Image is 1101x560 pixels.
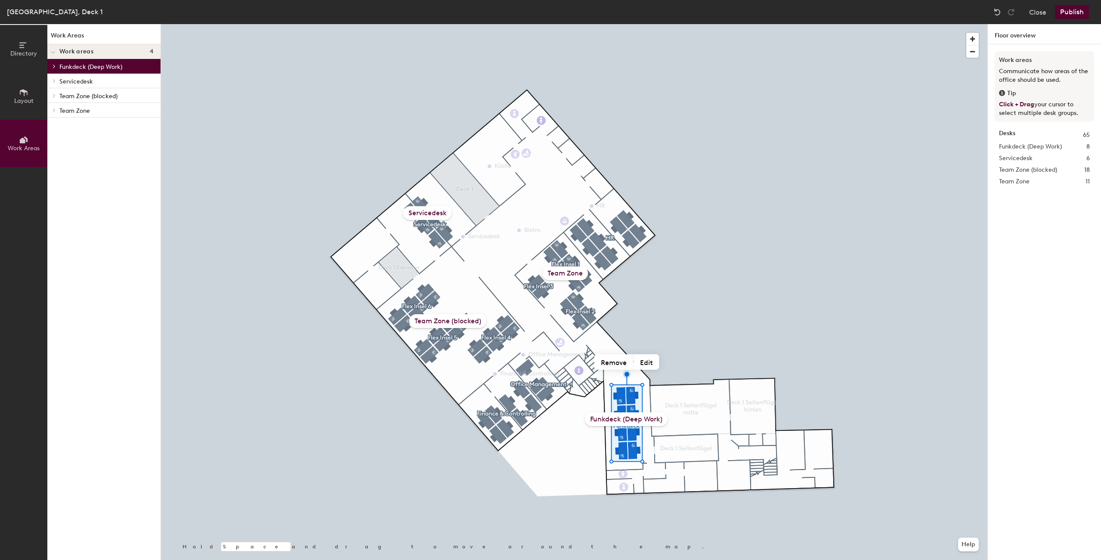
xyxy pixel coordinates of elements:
span: Directory [10,50,37,57]
div: Team Zone [542,266,588,280]
p: your cursor to select multiple desk groups. [999,100,1090,118]
h1: Floor overview [988,24,1101,44]
div: Servicedesk [403,206,452,220]
span: Team Zone [999,177,1030,186]
img: Redo [1007,8,1015,16]
span: Servicedesk [999,154,1033,163]
p: Funkdeck (Deep Work) [59,61,154,72]
span: 4 [150,48,154,55]
button: Help [958,538,979,551]
div: Team Zone (blocked) [409,314,486,328]
strong: Desks [999,130,1015,140]
div: [GEOGRAPHIC_DATA], Deck 1 [7,6,103,17]
div: Funkdeck (Deep Work) [585,412,668,426]
span: 65 [1083,130,1090,140]
span: Team Zone (blocked) [999,165,1057,175]
img: Undo [993,8,1002,16]
span: 8 [1086,142,1090,152]
h3: Work areas [999,56,1090,65]
span: 11 [1086,177,1090,186]
span: Layout [14,97,34,105]
p: Team Zone (blocked) [59,90,154,101]
p: Team Zone [59,105,154,116]
button: Remove [594,354,634,370]
h1: Work Areas [47,31,161,44]
div: Tip [999,89,1090,98]
span: Click + Drag [999,101,1034,108]
p: Servicedesk [59,75,154,87]
button: Close [1029,5,1046,19]
span: Work areas [59,48,93,55]
span: 18 [1084,165,1090,175]
button: Publish [1055,5,1089,19]
span: Work Areas [8,145,40,152]
span: 6 [1086,154,1090,163]
p: Communicate how areas of the office should be used. [999,67,1090,84]
span: Funkdeck (Deep Work) [999,142,1062,152]
button: Edit [634,354,659,370]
